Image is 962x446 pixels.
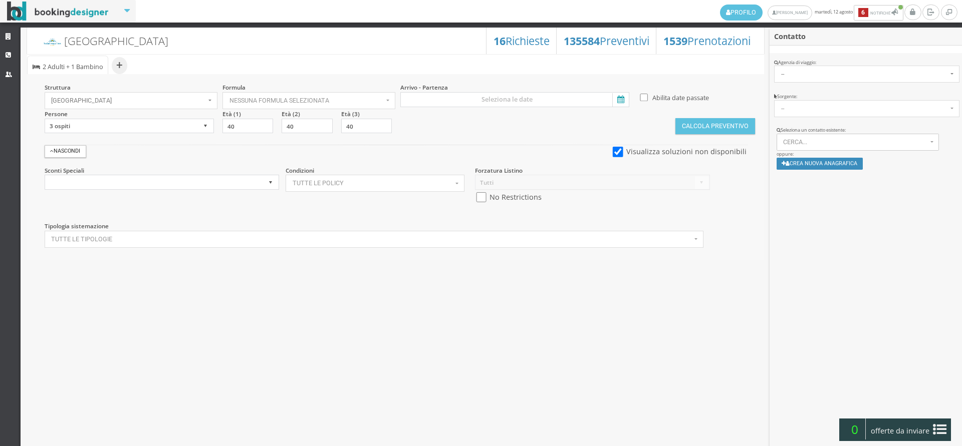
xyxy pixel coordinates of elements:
span: Cerca... [783,139,927,146]
b: 6 [858,8,868,17]
div: Seleziona un contatto esistente: [777,127,955,134]
button: Crea nuova anagrafica [777,158,863,169]
span: offerte da inviare [868,423,933,439]
a: [PERSON_NAME] [768,6,812,20]
span: -- [781,71,948,78]
button: -- [774,66,959,83]
span: martedì, 12 agosto [720,5,904,21]
button: 6Notifiche [854,5,903,21]
button: Cerca... [777,134,939,151]
img: BookingDesigner.com [7,2,109,21]
b: Contatto [774,32,806,41]
div: Sorgente: [774,94,957,100]
span: -- [781,105,948,112]
a: Profilo [720,5,763,21]
div: Agenzia di viaggio: [774,60,957,66]
span: 0 [844,418,866,439]
div: oppure: [770,127,962,176]
button: -- [774,100,959,117]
